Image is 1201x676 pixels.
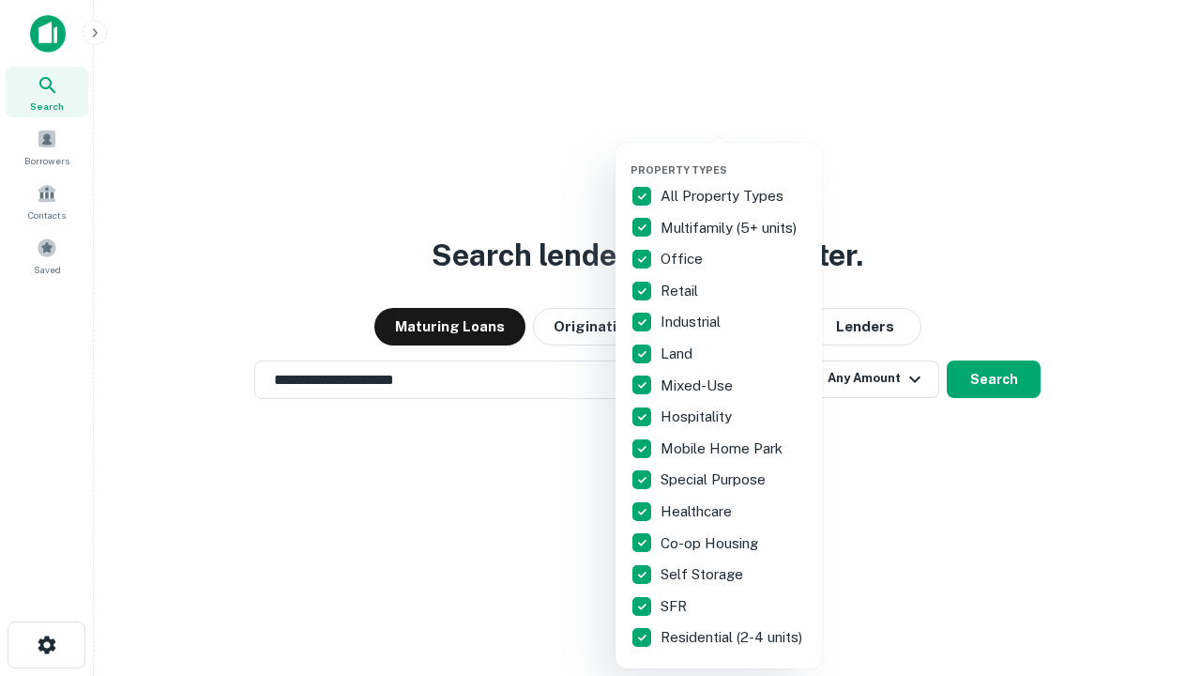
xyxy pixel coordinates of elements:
span: Property Types [631,164,727,176]
p: Land [661,343,696,365]
p: Residential (2-4 units) [661,626,806,649]
p: All Property Types [661,185,787,207]
p: Special Purpose [661,469,769,491]
p: Mobile Home Park [661,438,786,460]
p: Self Storage [661,563,747,586]
p: Hospitality [661,406,736,428]
p: Co-op Housing [661,532,762,555]
p: Mixed-Use [661,375,737,397]
p: Industrial [661,311,724,333]
iframe: Chat Widget [1107,526,1201,616]
p: Healthcare [661,500,736,523]
p: Retail [661,280,702,302]
p: Multifamily (5+ units) [661,217,800,239]
p: Office [661,248,707,270]
p: SFR [661,595,691,618]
